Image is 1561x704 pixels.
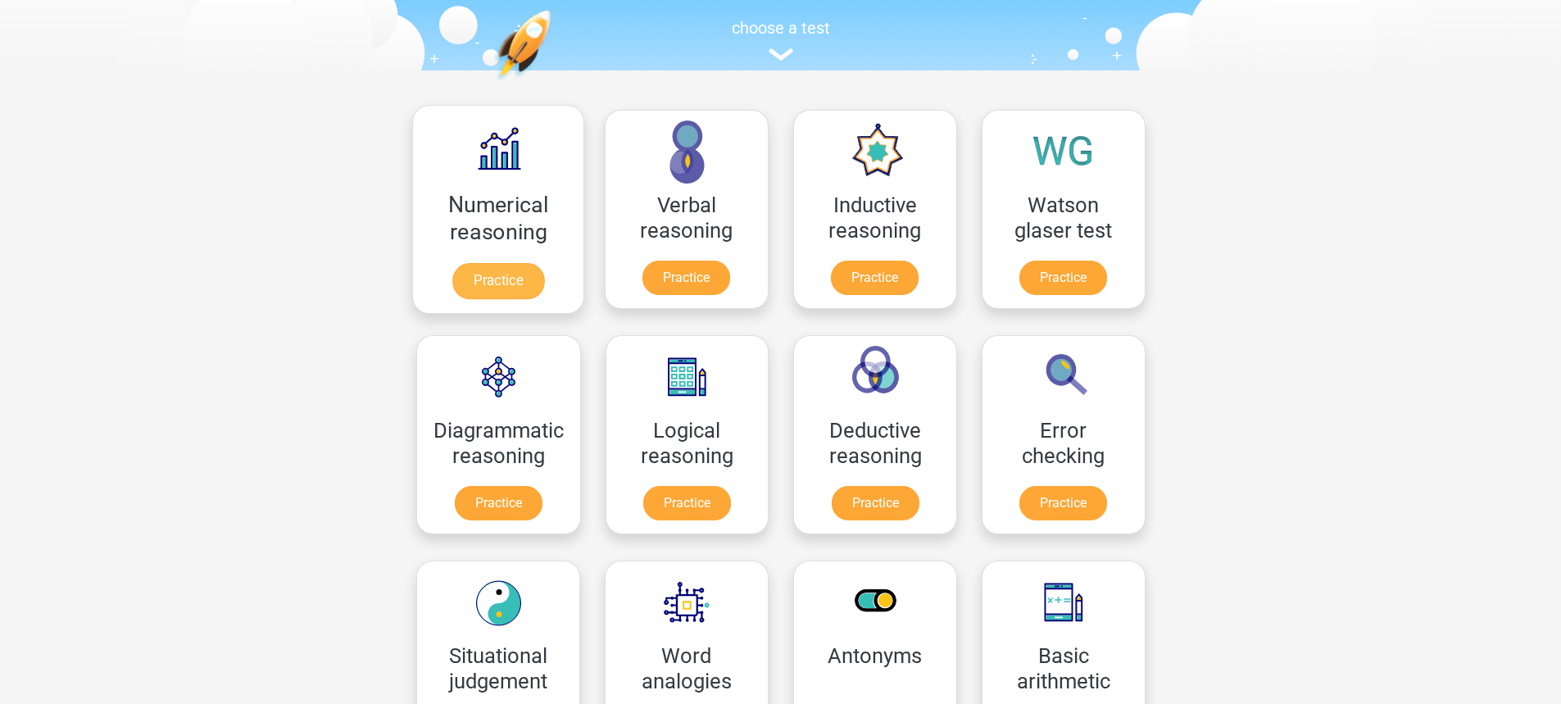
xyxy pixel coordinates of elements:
[494,10,615,158] img: practice
[832,486,919,520] a: Practice
[643,486,731,520] a: Practice
[1019,261,1107,295] a: Practice
[452,263,543,299] a: Practice
[642,261,730,295] a: Practice
[404,18,1158,61] a: choose a test
[455,486,542,520] a: Practice
[769,48,793,61] img: assessment
[404,18,1158,38] h5: choose a test
[1019,486,1107,520] a: Practice
[831,261,919,295] a: Practice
